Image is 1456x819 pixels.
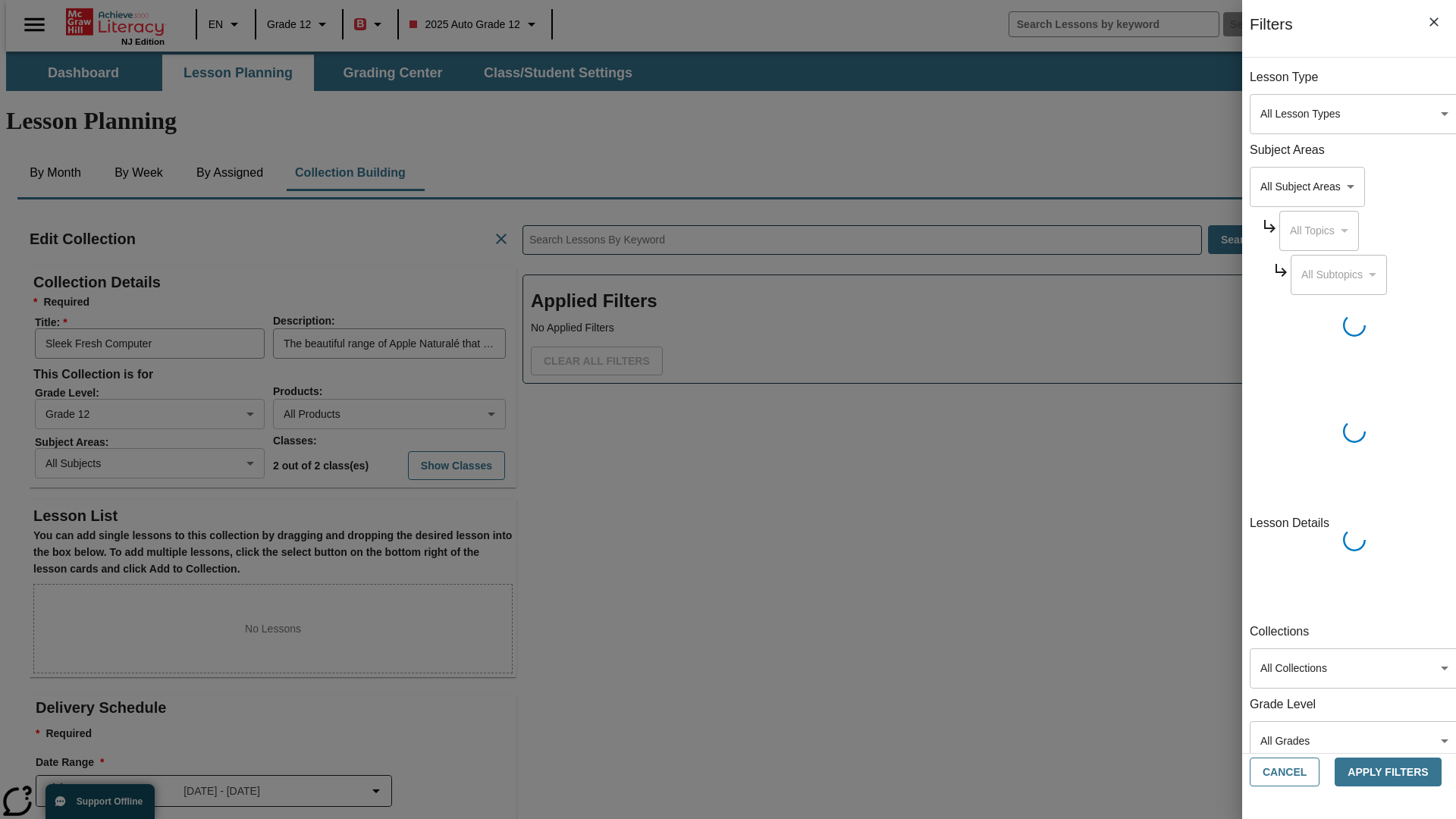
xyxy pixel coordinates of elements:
div: Select a Subject Area [1279,211,1359,251]
button: Cancel [1250,758,1319,787]
div: Select a Subject Area [1250,167,1365,207]
button: Apply Filters [1335,758,1441,787]
button: Close Filters side menu [1418,6,1450,38]
div: Select a Subject Area [1291,255,1387,295]
h1: Filters [1250,15,1293,57]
